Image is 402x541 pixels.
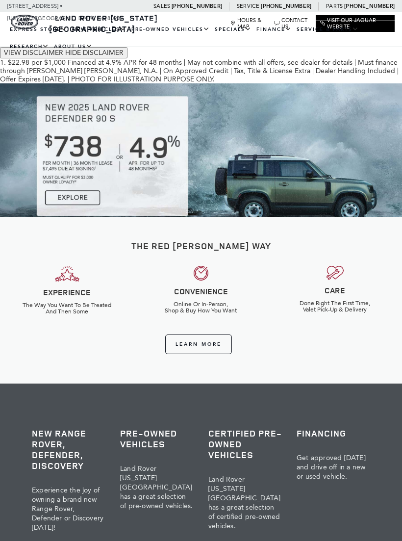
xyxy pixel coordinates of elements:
[276,300,395,313] h6: Done Right The First Time, Valet Pick-Up & Delivery
[7,21,70,38] a: EXPRESS STORE
[113,393,201,540] a: Pre-Owned Vehicles Land Rover [US_STATE][GEOGRAPHIC_DATA] has a great selection of pre-owned vehi...
[51,38,95,55] a: About Us
[7,3,123,22] a: [STREET_ADDRESS] • [US_STATE][GEOGRAPHIC_DATA], CO 80905
[289,393,377,540] a: Financing Get approved [DATE] and drive off in a new or used vehicle.
[7,241,395,251] h2: The Red [PERSON_NAME] Way
[32,428,105,471] h3: New Range Rover, Defender, Discovery
[7,21,395,55] nav: Main Navigation
[7,38,51,55] a: Research
[208,428,282,460] h3: Certified Pre-Owned Vehicles
[129,21,212,38] a: Pre-Owned Vehicles
[4,49,63,57] span: VIEW DISCLAIMER
[11,15,38,29] img: Land Rover
[208,475,280,530] span: Land Rover [US_STATE][GEOGRAPHIC_DATA] has a great selection of certified pre-owned vehicles.
[297,428,370,438] h3: Financing
[344,2,395,10] a: [PHONE_NUMBER]
[25,393,113,540] a: New Range Rover, Defender, Discovery Experience the joy of owning a brand new Range Rover, Defend...
[230,17,270,30] a: Hours & Map
[261,2,311,10] a: [PHONE_NUMBER]
[172,2,222,10] a: [PHONE_NUMBER]
[174,286,228,297] strong: CONVENIENCE
[165,335,232,354] a: Learn More
[70,21,129,38] a: New Vehicles
[141,301,260,314] h6: Online Or In-Person, Shop & Buy How You Want
[325,285,345,296] strong: CARE
[43,287,91,298] strong: EXPERIENCE
[32,486,103,532] span: Experience the joy of owning a brand new Range Rover, Defender or Discovery [DATE]!
[120,428,194,449] h3: Pre-Owned Vehicles
[11,15,38,29] a: land-rover
[120,464,193,510] span: Land Rover [US_STATE][GEOGRAPHIC_DATA] has a great selection of pre-owned vehicles.
[201,393,289,540] a: Certified Pre-Owned Vehicles Land Rover [US_STATE][GEOGRAPHIC_DATA] has a great selection of cert...
[320,17,390,30] a: Visit Our Jaguar Website
[275,17,311,30] a: Contact Us
[294,21,361,38] a: Service & Parts
[212,21,254,38] a: Specials
[254,21,294,38] a: Finance
[297,454,366,481] span: Get approved [DATE] and drive off in a new or used vehicle.
[7,302,126,315] h6: The Way You Want To Be Treated And Then Some
[49,13,158,34] a: Land Rover [US_STATE][GEOGRAPHIC_DATA]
